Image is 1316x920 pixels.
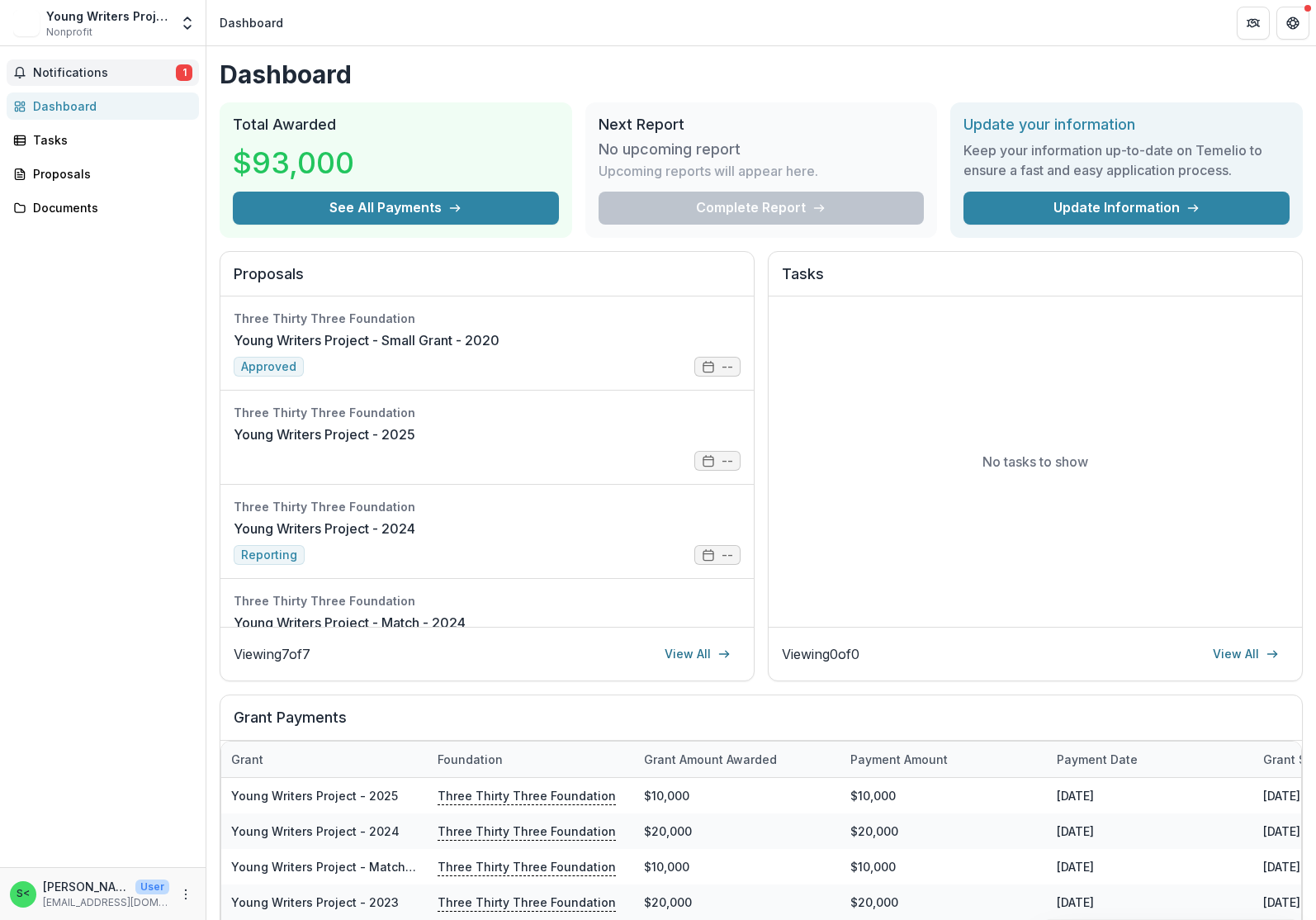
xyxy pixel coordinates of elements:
[46,7,169,25] div: Young Writers Project
[634,742,840,777] div: Grant amount awarded
[599,140,741,159] h3: No upcoming report
[599,116,925,134] h2: Next Report
[1047,742,1253,777] div: Payment date
[43,878,129,895] p: [PERSON_NAME] <[EMAIL_ADDRESS][DOMAIN_NAME]>
[220,59,1303,89] h1: Dashboard
[231,860,448,874] a: Young Writers Project - Match - 2024
[17,889,30,899] div: Susan Reid <sreid@youngwritersproject.org>
[840,813,1047,849] div: $20,000
[1203,641,1289,667] a: View All
[982,452,1088,472] p: No tasks to show
[43,895,169,910] p: [EMAIL_ADDRESS][DOMAIN_NAME]
[234,613,466,633] a: Young Writers Project - Match - 2024
[221,742,428,777] div: Grant
[33,165,186,183] div: Proposals
[213,11,290,35] nav: breadcrumb
[7,59,199,86] button: Notifications1
[221,751,273,768] div: Grant
[438,893,616,911] p: Three Thirty Three Foundation
[13,10,40,36] img: Young Writers Project
[1237,7,1270,40] button: Partners
[176,884,196,904] button: More
[438,786,616,804] p: Three Thirty Three Foundation
[963,140,1290,180] h3: Keep your information up-to-date on Temelio to ensure a fast and easy application process.
[599,161,818,181] p: Upcoming reports will appear here.
[428,742,634,777] div: Foundation
[782,265,1289,296] h2: Tasks
[33,66,176,80] span: Notifications
[233,140,357,185] h3: $93,000
[33,97,186,115] div: Dashboard
[135,880,169,894] p: User
[1047,751,1148,768] div: Payment date
[46,25,92,40] span: Nonprofit
[840,742,1047,777] div: Payment Amount
[7,194,199,221] a: Documents
[234,644,310,664] p: Viewing 7 of 7
[840,849,1047,884] div: $10,000
[234,424,415,444] a: Young Writers Project - 2025
[634,751,787,768] div: Grant amount awarded
[176,7,199,40] button: Open entity switcher
[231,824,400,838] a: Young Writers Project - 2024
[655,641,741,667] a: View All
[7,92,199,120] a: Dashboard
[234,709,1289,740] h2: Grant Payments
[234,265,741,296] h2: Proposals
[963,116,1290,134] h2: Update your information
[1047,849,1253,884] div: [DATE]
[234,330,499,350] a: Young Writers Project - Small Grant - 2020
[231,895,399,909] a: Young Writers Project - 2023
[782,644,859,664] p: Viewing 0 of 0
[634,849,840,884] div: $10,000
[438,857,616,875] p: Three Thirty Three Foundation
[428,751,513,768] div: Foundation
[33,131,186,149] div: Tasks
[634,778,840,813] div: $10,000
[840,751,958,768] div: Payment Amount
[1276,7,1309,40] button: Get Help
[233,192,559,225] button: See All Payments
[7,160,199,187] a: Proposals
[7,126,199,154] a: Tasks
[233,116,559,134] h2: Total Awarded
[963,192,1290,225] a: Update Information
[634,813,840,849] div: $20,000
[840,884,1047,920] div: $20,000
[1047,778,1253,813] div: [DATE]
[176,64,192,81] span: 1
[840,778,1047,813] div: $10,000
[634,884,840,920] div: $20,000
[231,789,398,803] a: Young Writers Project - 2025
[1047,813,1253,849] div: [DATE]
[438,822,616,840] p: Three Thirty Three Foundation
[220,14,283,31] div: Dashboard
[1047,884,1253,920] div: [DATE]
[234,519,415,538] a: Young Writers Project - 2024
[33,199,186,216] div: Documents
